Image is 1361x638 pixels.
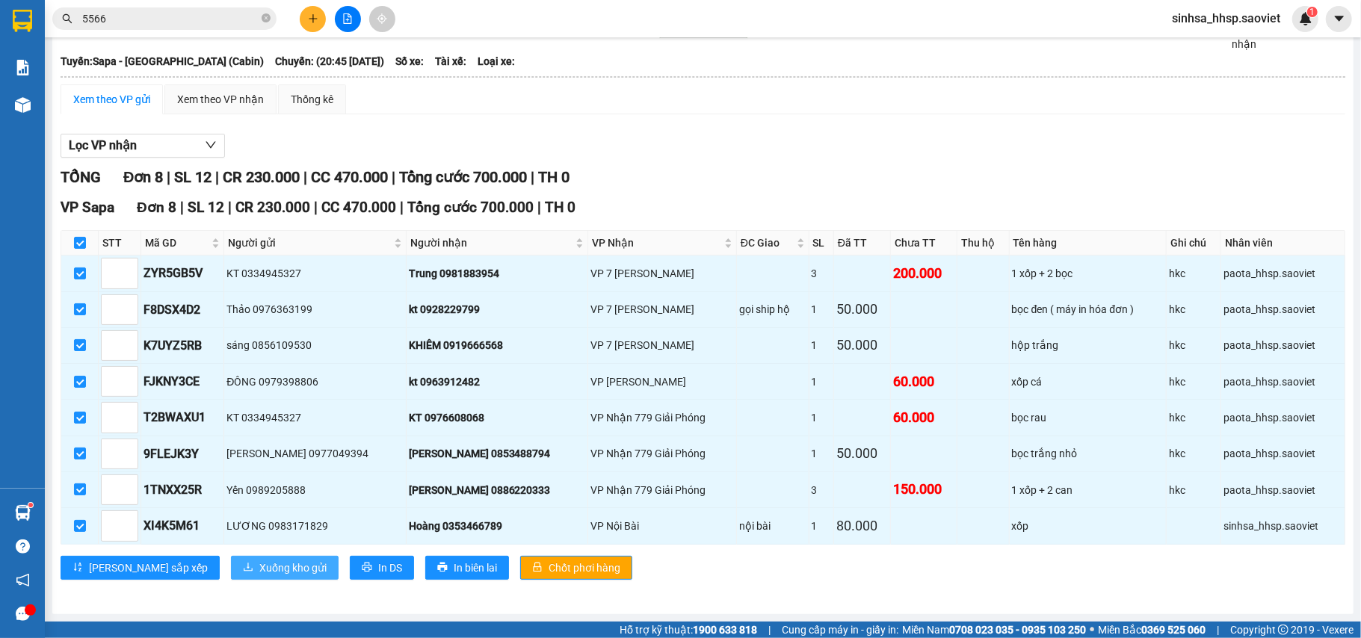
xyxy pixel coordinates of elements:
[226,301,403,318] div: Thảo 0976363199
[409,301,585,318] div: kt 0928229799
[1309,7,1315,17] span: 1
[291,91,333,108] div: Thống kê
[537,199,541,216] span: |
[812,409,831,426] div: 1
[16,573,30,587] span: notification
[739,301,806,318] div: gọi ship hộ
[308,13,318,24] span: plus
[588,400,737,436] td: VP Nhận 779 Giải Phóng
[1223,337,1342,353] div: paota_hhsp.saoviet
[395,53,424,69] span: Số xe:
[61,55,264,67] b: Tuyến: Sapa - [GEOGRAPHIC_DATA] (Cabin)
[215,168,219,186] span: |
[342,13,353,24] span: file-add
[1012,445,1164,462] div: bọc trắng nhỏ
[588,364,737,400] td: VP Gia Lâm
[620,622,757,638] span: Hỗ trợ kỹ thuật:
[13,10,32,32] img: logo-vxr
[1167,231,1221,255] th: Ghi chú
[590,409,734,426] div: VP Nhận 779 Giải Phóng
[259,560,327,576] span: Xuống kho gửi
[549,560,620,576] span: Chốt phơi hàng
[1010,231,1167,255] th: Tên hàng
[478,53,515,69] span: Loại xe:
[409,265,585,282] div: Trung 0981883954
[1223,301,1342,318] div: paota_hhsp.saoviet
[1012,409,1164,426] div: bọc rau
[141,472,224,508] td: 1TNXX25R
[1012,374,1164,390] div: xốp cá
[588,436,737,472] td: VP Nhận 779 Giải Phóng
[1326,6,1352,32] button: caret-down
[1169,409,1218,426] div: hkc
[590,518,734,534] div: VP Nội Bài
[226,265,403,282] div: KT 0334945327
[1333,12,1346,25] span: caret-down
[739,518,806,534] div: nội bài
[949,624,1086,636] strong: 0708 023 035 - 0935 103 250
[226,374,403,390] div: ĐÔNG 0979398806
[143,516,221,535] div: XI4K5M61
[143,300,221,319] div: F8DSX4D2
[1090,627,1094,633] span: ⚪️
[1141,624,1206,636] strong: 0369 525 060
[141,400,224,436] td: T2BWAXU1
[590,337,734,353] div: VP 7 [PERSON_NAME]
[435,53,466,69] span: Tài xế:
[205,139,217,151] span: down
[143,264,221,282] div: ZYR5GB5V
[141,255,224,291] td: ZYR5GB5V
[362,562,372,574] span: printer
[902,622,1086,638] span: Miền Nam
[409,409,585,426] div: KT 0976608068
[588,255,737,291] td: VP 7 Phạm Văn Đồng
[741,235,794,251] span: ĐC Giao
[893,371,954,392] div: 60.000
[834,231,892,255] th: Đã TT
[174,168,212,186] span: SL 12
[262,12,271,26] span: close-circle
[72,562,83,574] span: sort-ascending
[1223,265,1342,282] div: paota_hhsp.saoviet
[69,136,137,155] span: Lọc VP nhận
[592,235,721,251] span: VP Nhận
[223,168,300,186] span: CR 230.000
[235,199,310,216] span: CR 230.000
[836,443,889,464] div: 50.000
[590,374,734,390] div: VP [PERSON_NAME]
[1169,265,1218,282] div: hkc
[177,91,264,108] div: Xem theo VP nhận
[893,407,954,428] div: 60.000
[836,515,889,536] div: 80.000
[90,35,182,60] b: Sao Việt
[141,364,224,400] td: FJKNY3CE
[369,6,395,32] button: aim
[1169,337,1218,353] div: hkc
[1223,518,1342,534] div: sinhsa_hhsp.saoviet
[137,199,176,216] span: Đơn 8
[143,336,221,355] div: K7UYZ5RB
[1299,12,1312,25] img: icon-new-feature
[590,265,734,282] div: VP 7 [PERSON_NAME]
[1160,9,1292,28] span: sinhsa_hhsp.saoviet
[167,168,170,186] span: |
[303,168,307,186] span: |
[300,6,326,32] button: plus
[200,12,361,37] b: [DOMAIN_NAME]
[378,560,402,576] span: In DS
[141,292,224,328] td: F8DSX4D2
[28,503,33,507] sup: 1
[836,299,889,320] div: 50.000
[1217,622,1219,638] span: |
[1223,445,1342,462] div: paota_hhsp.saoviet
[399,168,527,186] span: Tổng cước 700.000
[590,482,734,498] div: VP Nhận 779 Giải Phóng
[123,168,163,186] span: Đơn 8
[425,556,509,580] button: printerIn biên lai
[809,231,834,255] th: SL
[588,328,737,364] td: VP 7 Phạm Văn Đồng
[73,91,150,108] div: Xem theo VP gửi
[409,445,585,462] div: [PERSON_NAME] 0853488794
[409,482,585,498] div: [PERSON_NAME] 0886220333
[15,97,31,113] img: warehouse-icon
